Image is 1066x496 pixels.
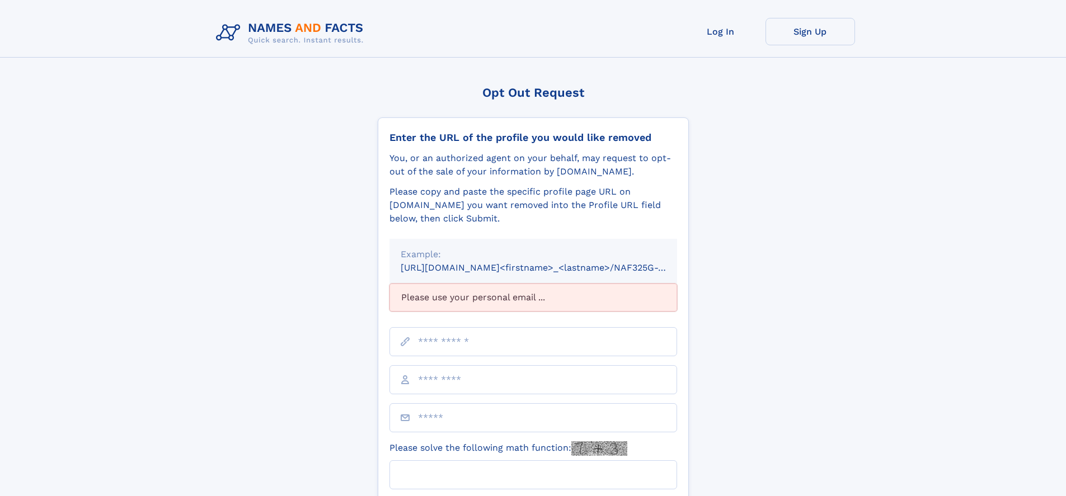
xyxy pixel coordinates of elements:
label: Please solve the following math function: [389,441,627,456]
div: Opt Out Request [378,86,689,100]
small: [URL][DOMAIN_NAME]<firstname>_<lastname>/NAF325G-xxxxxxxx [401,262,698,273]
div: Please copy and paste the specific profile page URL on [DOMAIN_NAME] you want removed into the Pr... [389,185,677,225]
div: Please use your personal email ... [389,284,677,311]
div: Example: [401,248,666,261]
img: Logo Names and Facts [212,18,373,48]
div: You, or an authorized agent on your behalf, may request to opt-out of the sale of your informatio... [389,152,677,178]
div: Enter the URL of the profile you would like removed [389,131,677,144]
a: Log In [676,18,766,45]
a: Sign Up [766,18,855,45]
